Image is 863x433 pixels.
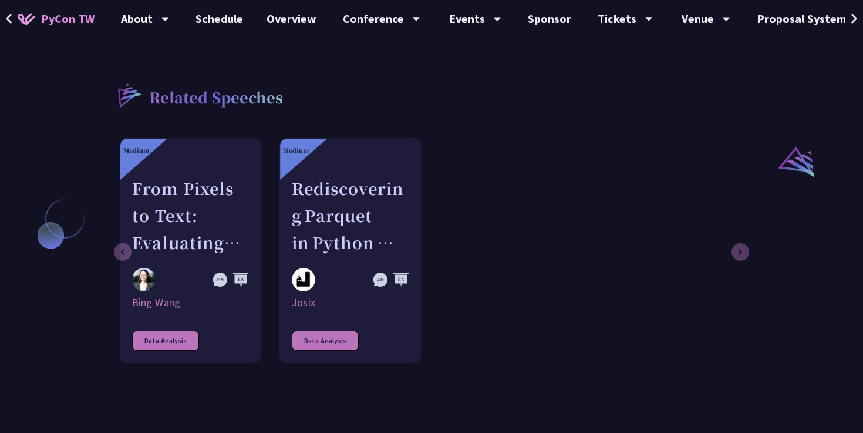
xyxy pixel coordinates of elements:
[292,268,315,291] img: Josix
[100,66,157,123] img: r3.8d01567.svg
[41,10,95,28] span: PyCon TW
[149,87,283,110] p: Related Speeches
[132,175,248,256] div: From Pixels to Text: Evaluating Open-Source OCR Models on Japanese Medical Documents
[283,146,309,155] div: Medium
[120,138,261,363] a: Medium From Pixels to Text: Evaluating Open-Source OCR Models on Japanese Medical Documents Bing ...
[292,331,359,351] div: Data Analysis
[132,268,156,291] img: Bing Wang
[18,13,35,25] img: Home icon of PyCon TW 2025
[6,4,106,33] a: PyCon TW
[279,138,420,363] a: Medium Rediscovering Parquet in Python — From CSV Pain to Columnar Gain Josix Josix Data Analysis
[132,331,199,351] div: Data Analysis
[292,296,408,310] div: Josix
[123,146,149,155] div: Medium
[292,175,408,256] div: Rediscovering Parquet in Python — From CSV Pain to Columnar Gain
[132,296,248,310] div: Bing Wang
